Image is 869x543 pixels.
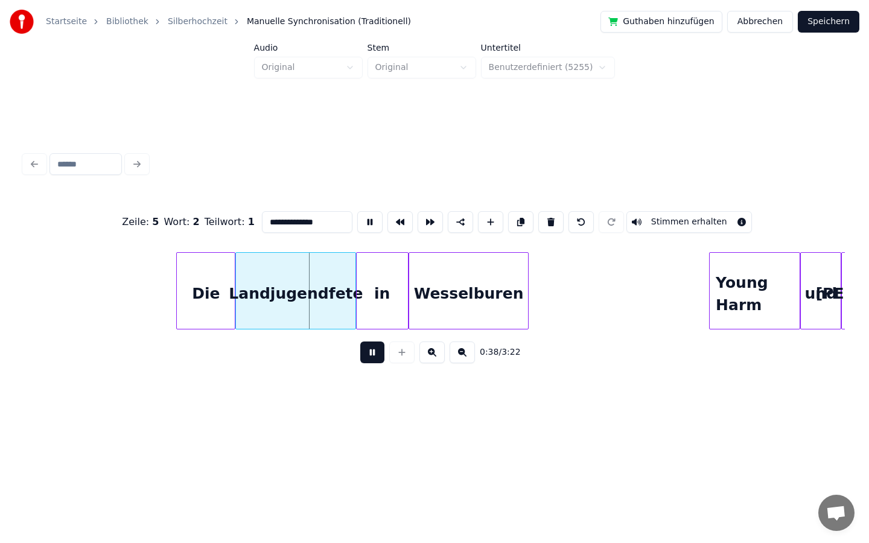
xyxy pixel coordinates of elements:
button: Speichern [798,11,859,33]
span: 0:38 [480,346,498,358]
a: Startseite [46,16,87,28]
span: 3:22 [501,346,520,358]
span: Manuelle Synchronisation (Traditionell) [247,16,411,28]
button: Abbrechen [727,11,793,33]
a: Silberhochzeit [168,16,228,28]
label: Stem [368,43,476,52]
div: / [480,346,509,358]
img: youka [10,10,34,34]
span: 2 [193,216,199,227]
div: Wort : [164,215,199,229]
div: Teilwort : [205,215,255,229]
div: Zeile : [122,215,159,229]
label: Audio [254,43,363,52]
button: Guthaben hinzufügen [600,11,722,33]
span: 1 [248,216,255,227]
label: Untertitel [481,43,616,52]
div: Chat öffnen [818,495,855,531]
a: Bibliothek [106,16,148,28]
nav: breadcrumb [46,16,411,28]
button: Toggle [626,211,752,233]
span: 5 [152,216,159,227]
